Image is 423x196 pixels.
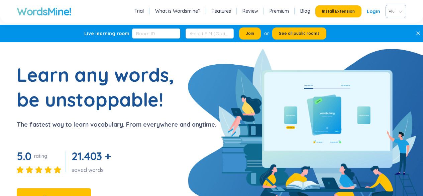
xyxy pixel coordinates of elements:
[389,6,401,16] span: VIE
[246,31,254,36] span: Join
[186,28,234,39] input: 6-digit PIN (Optional)
[239,27,261,40] button: Join
[272,27,326,40] button: See all public rooms
[34,153,47,159] div: rating
[212,8,231,14] a: Features
[17,62,184,112] h1: Learn any words, be unstoppable!
[72,166,113,174] div: saved words
[242,8,258,14] a: Review
[17,120,216,129] p: The fastest way to learn vocabulary. From everywhere and anytime.
[72,149,111,163] span: 21.403 +
[134,8,144,14] a: Trial
[17,5,71,18] a: WordsMine!
[367,5,380,17] a: Login
[270,8,289,14] a: Premium
[264,30,269,37] div: or
[300,8,310,14] a: Blog
[315,5,361,17] button: Install Extension
[155,8,200,14] a: What is Wordsmine?
[17,149,31,163] span: 5.0
[279,31,320,36] span: See all public rooms
[322,9,355,14] span: Install Extension
[84,30,129,37] div: Live learning room
[132,28,180,39] input: Room ID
